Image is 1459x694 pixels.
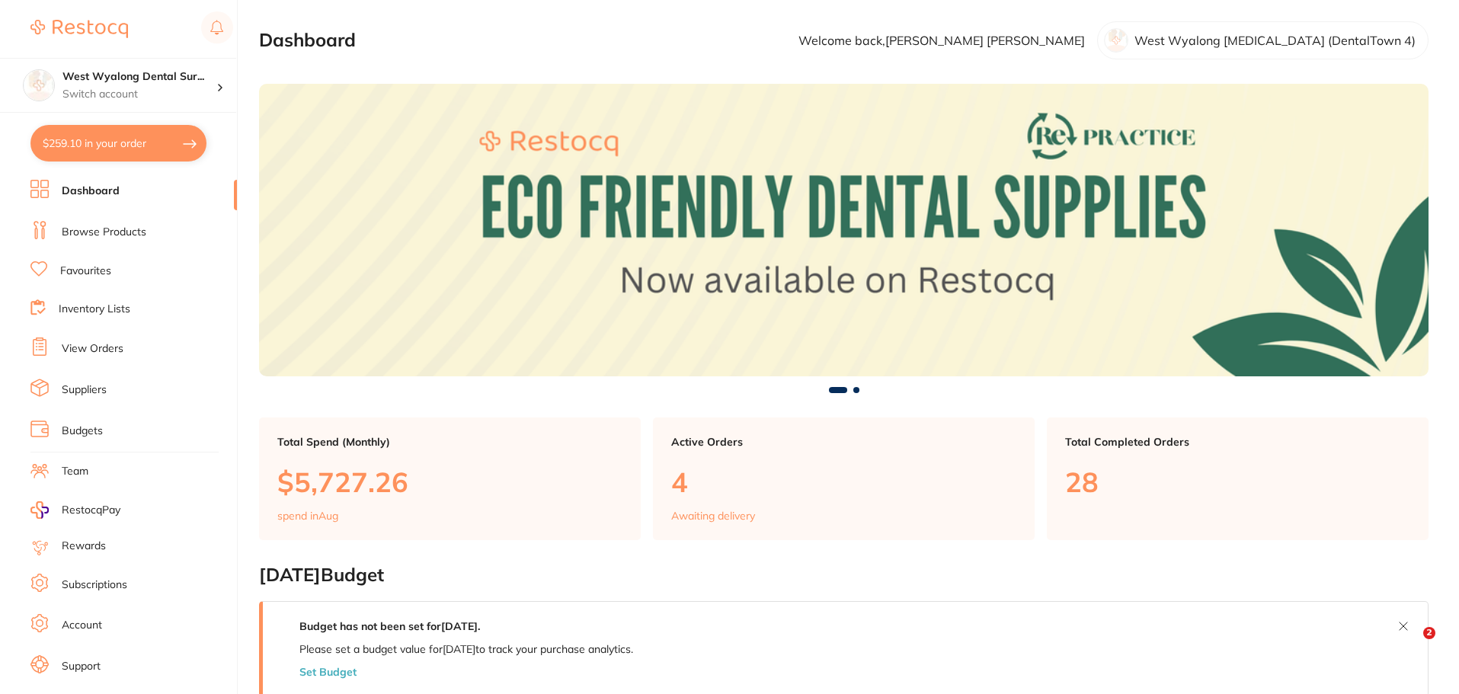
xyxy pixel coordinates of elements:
img: West Wyalong Dental Surgery (DentalTown 4) [24,70,54,101]
iframe: Intercom live chat [1392,627,1429,664]
a: Active Orders4Awaiting delivery [653,417,1035,541]
a: Budgets [62,424,103,439]
p: Welcome back, [PERSON_NAME] [PERSON_NAME] [798,34,1085,47]
a: Inventory Lists [59,302,130,317]
p: Switch account [62,87,216,102]
a: Suppliers [62,382,107,398]
a: Team [62,464,88,479]
a: RestocqPay [30,501,120,519]
h2: [DATE] Budget [259,564,1429,586]
a: View Orders [62,341,123,357]
img: Restocq Logo [30,20,128,38]
p: spend in Aug [277,510,338,522]
p: Awaiting delivery [671,510,755,522]
a: Support [62,659,101,674]
a: Rewards [62,539,106,554]
p: Active Orders [671,436,1016,448]
p: $5,727.26 [277,466,622,497]
span: 2 [1423,627,1435,639]
a: Browse Products [62,225,146,240]
p: 28 [1065,466,1410,497]
img: RestocqPay [30,501,49,519]
strong: Budget has not been set for [DATE] . [299,619,480,633]
p: Total Spend (Monthly) [277,436,622,448]
a: Total Completed Orders28 [1047,417,1429,541]
a: Restocq Logo [30,11,128,46]
p: 4 [671,466,1016,497]
button: $259.10 in your order [30,125,206,162]
a: Account [62,618,102,633]
h2: Dashboard [259,30,356,51]
a: Subscriptions [62,577,127,593]
p: Total Completed Orders [1065,436,1410,448]
h4: West Wyalong Dental Surgery (DentalTown 4) [62,69,216,85]
p: West Wyalong [MEDICAL_DATA] (DentalTown 4) [1134,34,1416,47]
a: Favourites [60,264,111,279]
p: Please set a budget value for [DATE] to track your purchase analytics. [299,643,633,655]
button: Set Budget [299,666,357,678]
a: Total Spend (Monthly)$5,727.26spend inAug [259,417,641,541]
img: Dashboard [259,84,1429,376]
span: RestocqPay [62,503,120,518]
a: Dashboard [62,184,120,199]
